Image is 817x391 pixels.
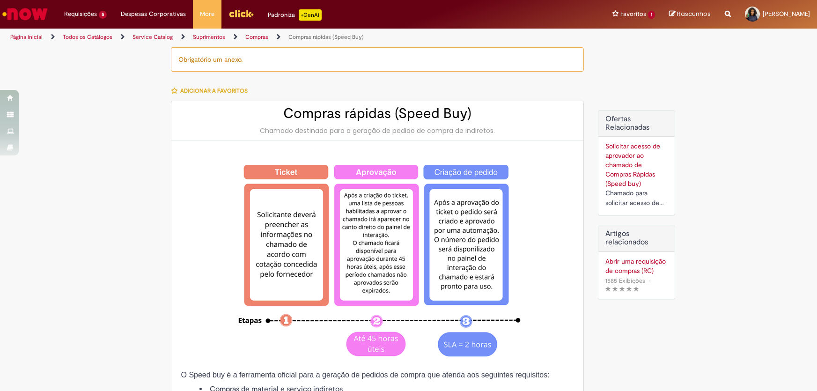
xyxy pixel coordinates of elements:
[648,11,655,19] span: 1
[171,81,253,101] button: Adicionar a Favoritos
[171,47,584,72] div: Obrigatório um anexo.
[200,9,214,19] span: More
[64,9,97,19] span: Requisições
[132,33,173,41] a: Service Catalog
[620,9,646,19] span: Favoritos
[605,115,668,132] h2: Ofertas Relacionadas
[7,29,537,46] ul: Trilhas de página
[677,9,711,18] span: Rascunhos
[647,274,653,287] span: •
[193,33,225,41] a: Suprimentos
[180,87,248,95] span: Adicionar a Favoritos
[268,9,322,21] div: Padroniza
[228,7,254,21] img: click_logo_yellow_360x200.png
[1,5,49,23] img: ServiceNow
[299,9,322,21] p: +GenAi
[63,33,112,41] a: Todos os Catálogos
[181,371,549,379] span: O Speed buy é a ferramenta oficial para a geração de pedidos de compra que atenda aos seguintes r...
[121,9,186,19] span: Despesas Corporativas
[288,33,364,41] a: Compras rápidas (Speed Buy)
[181,126,574,135] div: Chamado destinado para a geração de pedido de compra de indiretos.
[605,257,668,275] a: Abrir uma requisição de compras (RC)
[598,110,675,215] div: Ofertas Relacionadas
[245,33,268,41] a: Compras
[181,106,574,121] h2: Compras rápidas (Speed Buy)
[605,277,645,285] span: 1585 Exibições
[605,230,668,246] h3: Artigos relacionados
[99,11,107,19] span: 5
[669,10,711,19] a: Rascunhos
[605,188,668,208] div: Chamado para solicitar acesso de aprovador ao ticket de Speed buy
[763,10,810,18] span: [PERSON_NAME]
[10,33,43,41] a: Página inicial
[605,142,660,188] a: Solicitar acesso de aprovador ao chamado de Compras Rápidas (Speed buy)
